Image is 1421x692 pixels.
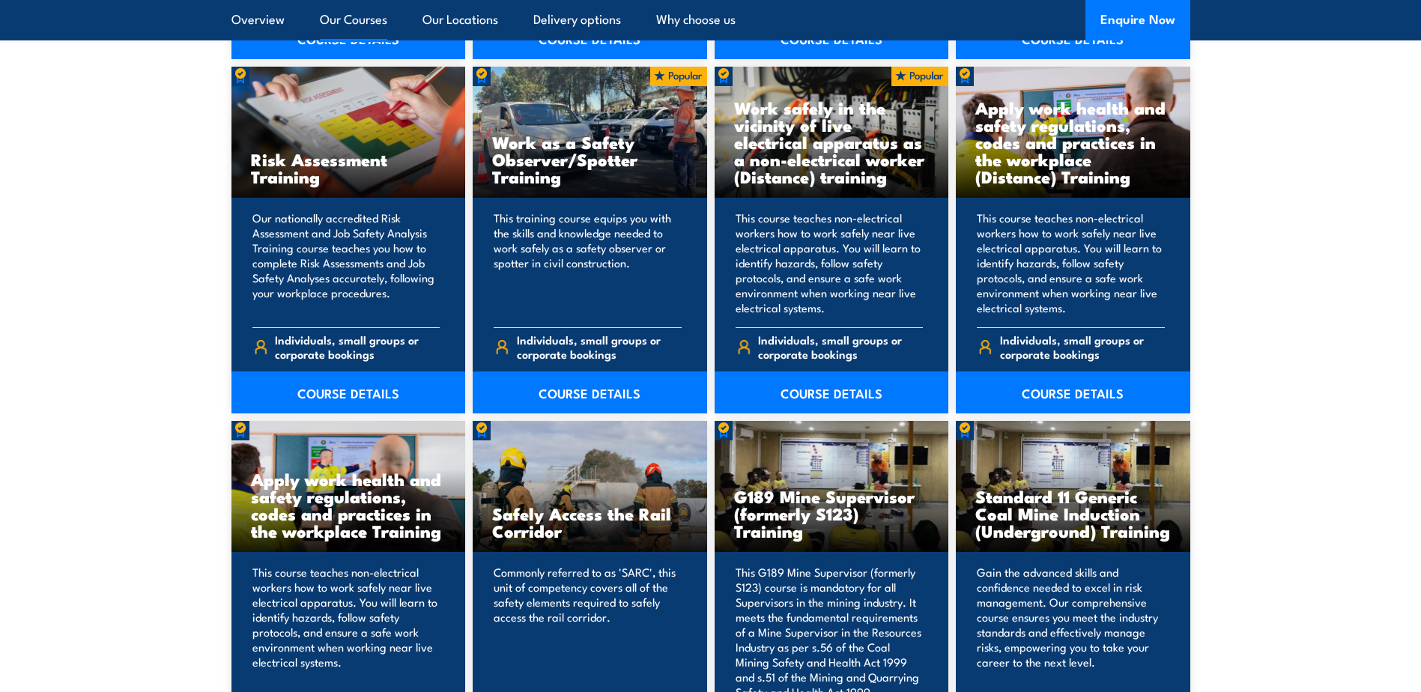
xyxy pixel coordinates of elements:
h3: Apply work health and safety regulations, codes and practices in the workplace Training [251,470,446,539]
p: Our nationally accredited Risk Assessment and Job Safety Analysis Training course teaches you how... [252,210,440,315]
a: COURSE DETAILS [473,371,707,413]
h3: Standard 11 Generic Coal Mine Induction (Underground) Training [975,488,1171,539]
p: This course teaches non-electrical workers how to work safely near live electrical apparatus. You... [736,210,924,315]
span: Individuals, small groups or corporate bookings [275,333,440,361]
h3: Work as a Safety Observer/Spotter Training [492,133,688,185]
h3: G189 Mine Supervisor (formerly S123) Training [734,488,930,539]
a: COURSE DETAILS [231,371,466,413]
span: Individuals, small groups or corporate bookings [1000,333,1165,361]
p: This course teaches non-electrical workers how to work safely near live electrical apparatus. You... [977,210,1165,315]
a: COURSE DETAILS [956,371,1190,413]
h3: Safely Access the Rail Corridor [492,505,688,539]
p: This training course equips you with the skills and knowledge needed to work safely as a safety o... [494,210,682,315]
span: Individuals, small groups or corporate bookings [758,333,923,361]
a: COURSE DETAILS [715,371,949,413]
h3: Apply work health and safety regulations, codes and practices in the workplace (Distance) Training [975,99,1171,185]
h3: Work safely in the vicinity of live electrical apparatus as a non-electrical worker (Distance) tr... [734,99,930,185]
span: Individuals, small groups or corporate bookings [517,333,682,361]
h3: Risk Assessment Training [251,151,446,185]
